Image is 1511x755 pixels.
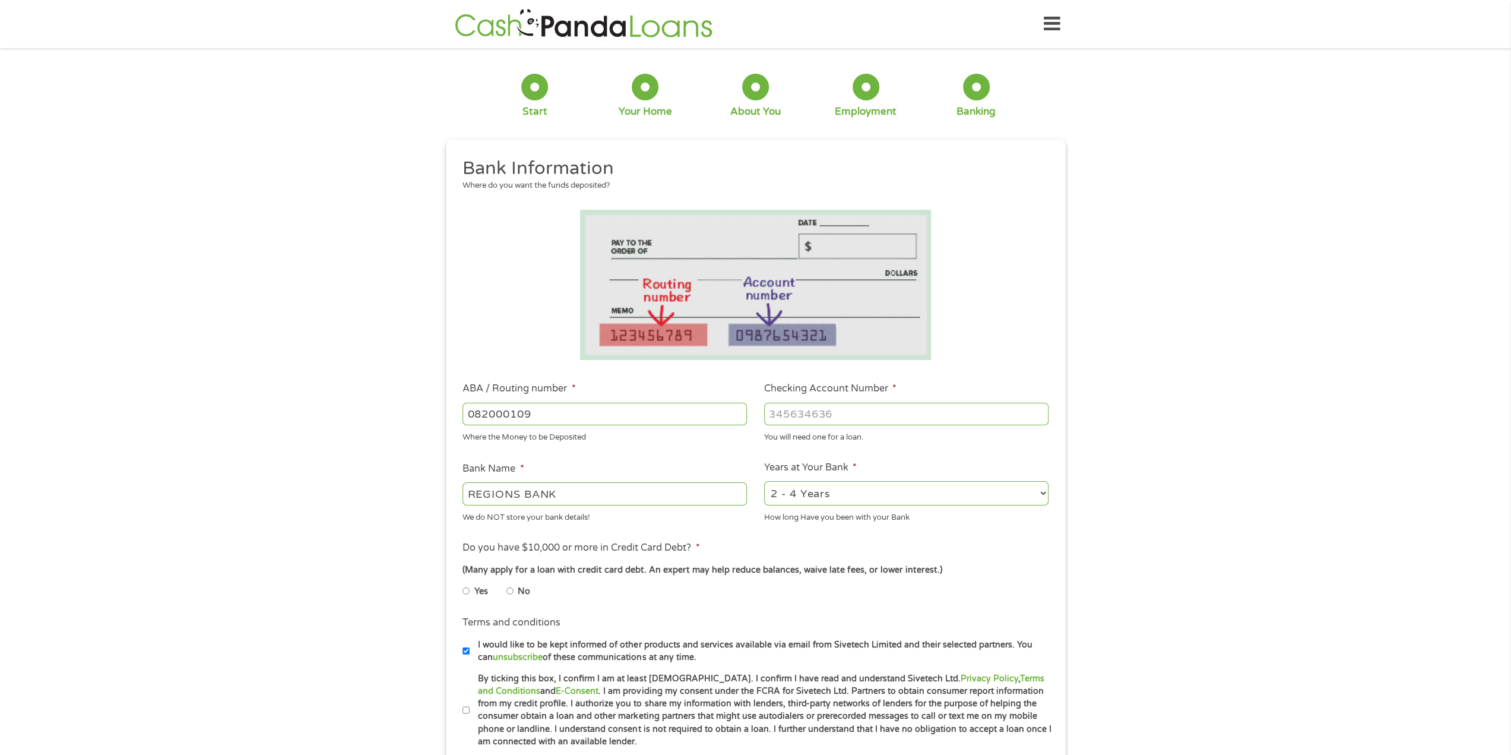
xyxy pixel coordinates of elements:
div: We do NOT store your bank details! [463,507,747,523]
img: Routing number location [580,210,932,360]
a: Terms and Conditions [478,674,1044,696]
input: 263177916 [463,403,747,425]
div: About You [730,105,781,118]
label: By ticking this box, I confirm I am at least [DEMOGRAPHIC_DATA]. I confirm I have read and unders... [470,672,1052,748]
div: Employment [835,105,897,118]
div: (Many apply for a loan with credit card debt. An expert may help reduce balances, waive late fees... [463,564,1048,577]
label: No [518,585,530,598]
div: You will need one for a loan. [764,428,1048,444]
label: Terms and conditions [463,617,560,629]
div: How long Have you been with your Bank [764,507,1048,523]
label: Yes [474,585,488,598]
label: Bank Name [463,463,524,475]
div: Banking [956,105,996,118]
label: Years at Your Bank [764,462,857,474]
label: ABA / Routing number [463,383,575,395]
label: Checking Account Number [764,383,897,395]
label: Do you have $10,000 or more in Credit Card Debt? [463,542,699,554]
a: Privacy Policy [960,674,1018,684]
div: Where do you want the funds deposited? [463,180,1040,192]
h2: Bank Information [463,157,1040,181]
div: Your Home [619,105,672,118]
img: GetLoanNow Logo [451,7,716,41]
div: Where the Money to be Deposited [463,428,747,444]
label: I would like to be kept informed of other products and services available via email from Sivetech... [470,639,1052,664]
a: unsubscribe [493,652,543,662]
div: Start [522,105,547,118]
input: 345634636 [764,403,1048,425]
a: E-Consent [556,686,598,696]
